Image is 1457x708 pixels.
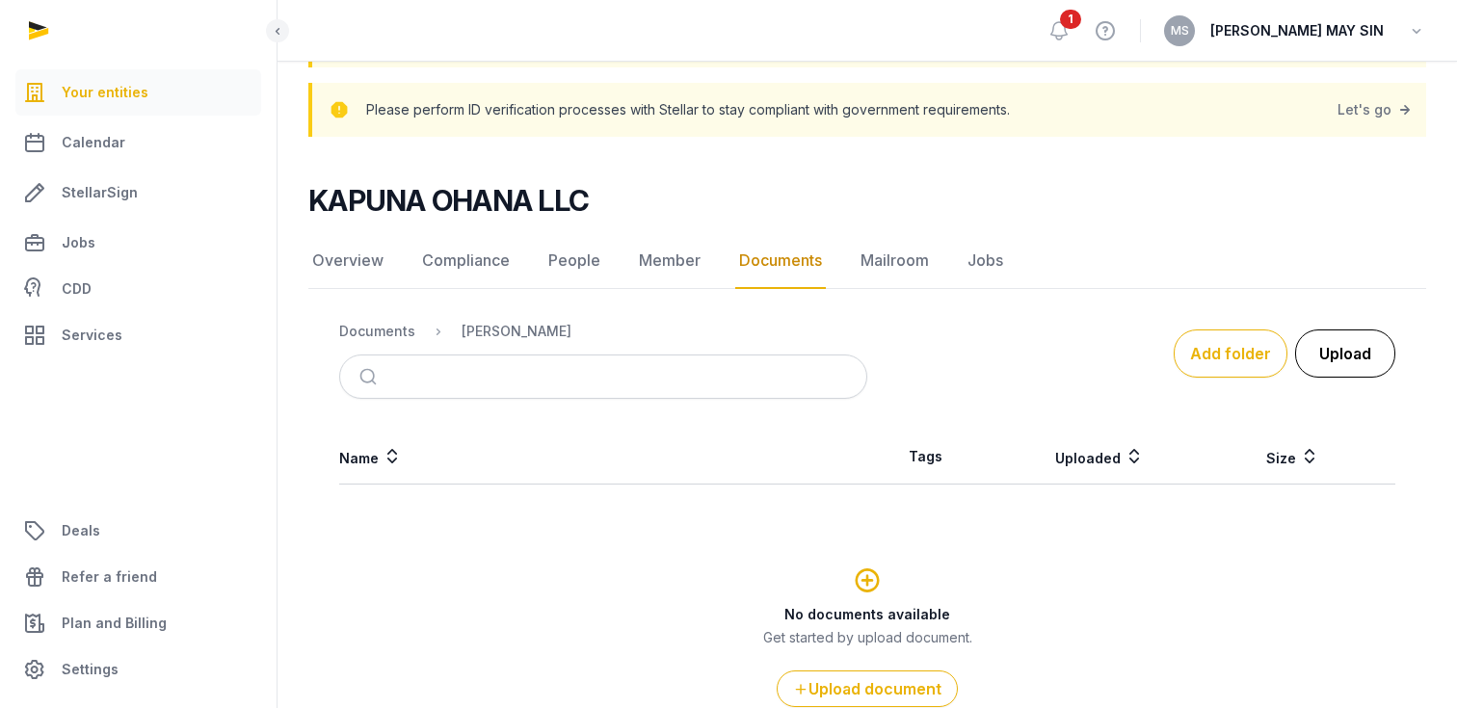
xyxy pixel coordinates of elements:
th: Size [1215,430,1372,485]
a: Settings [15,646,261,693]
a: Calendar [15,119,261,166]
th: Uploaded [985,430,1215,485]
span: MS [1171,25,1189,37]
span: Plan and Billing [62,612,167,635]
a: Jobs [964,233,1007,289]
button: MS [1164,15,1195,46]
a: Jobs [15,220,261,266]
span: [PERSON_NAME] MAY SIN [1210,19,1384,42]
a: Deals [15,508,261,554]
p: Please perform ID verification processes with Stellar to stay compliant with government requireme... [366,96,1010,123]
a: Documents [735,233,826,289]
span: Settings [62,658,119,681]
th: Tags [867,430,985,485]
button: Upload [1295,329,1395,378]
a: CDD [15,270,261,308]
h2: KAPUNA OHANA LLC [308,183,589,218]
h3: No documents available [340,605,1394,624]
span: Refer a friend [62,565,157,589]
a: Services [15,312,261,358]
span: Services [62,324,122,347]
span: 1 [1060,10,1081,29]
span: Jobs [62,231,95,254]
button: Upload document [777,670,958,707]
span: Deals [62,519,100,542]
span: Your entities [62,81,148,104]
div: [PERSON_NAME] [462,322,571,341]
a: Member [635,233,704,289]
div: Documents [339,322,415,341]
a: Mailroom [857,233,933,289]
a: Overview [308,233,387,289]
a: People [544,233,604,289]
span: Calendar [62,131,125,154]
span: StellarSign [62,181,138,204]
iframe: Chat Widget [1110,485,1457,708]
a: StellarSign [15,170,261,216]
nav: Tabs [308,233,1426,289]
a: Plan and Billing [15,600,261,646]
span: CDD [62,277,92,301]
a: Your entities [15,69,261,116]
button: Add folder [1174,329,1287,378]
a: Compliance [418,233,514,289]
a: Refer a friend [15,554,261,600]
p: Get started by upload document. [340,628,1394,647]
th: Name [339,430,867,485]
nav: Breadcrumb [339,308,867,354]
button: Submit [348,355,393,398]
a: Let's go [1338,96,1415,123]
